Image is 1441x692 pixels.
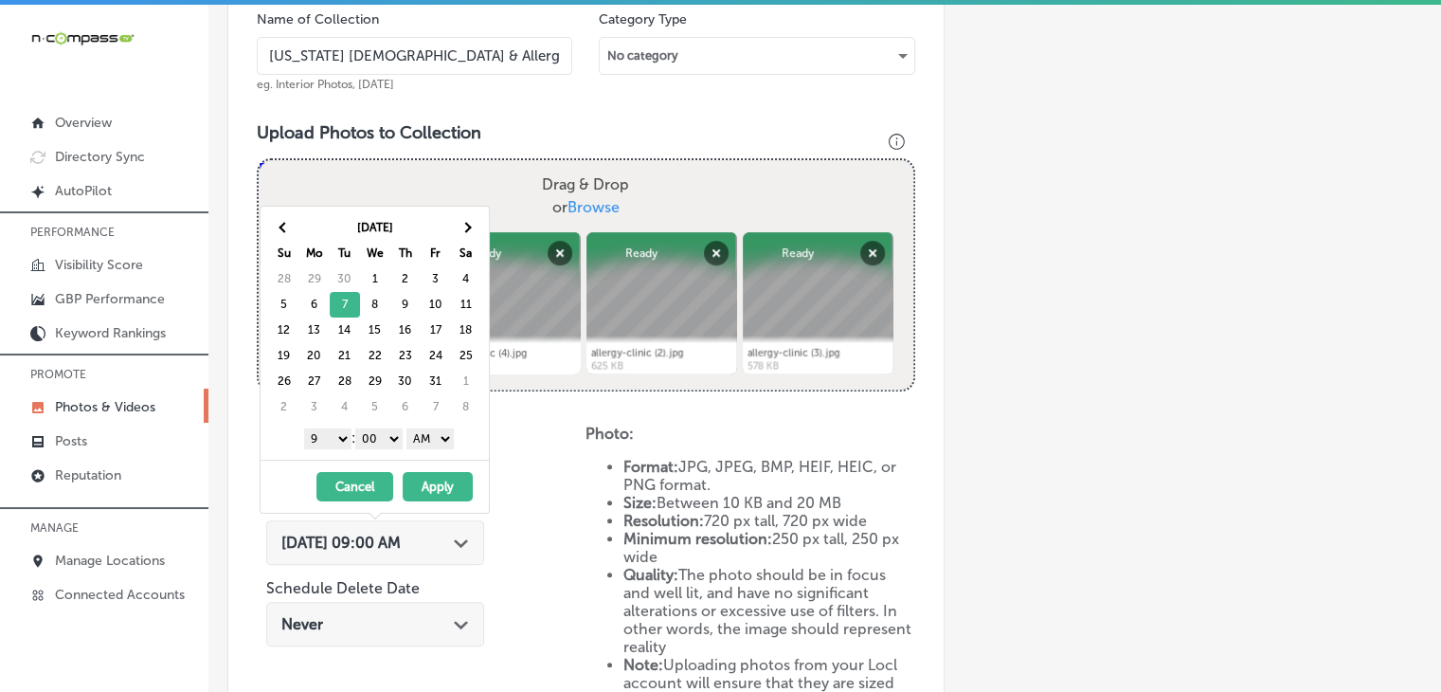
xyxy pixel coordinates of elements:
[390,343,421,369] td: 23
[623,656,663,674] strong: Note:
[299,318,330,343] td: 13
[623,494,914,512] li: Between 10 KB and 20 MB
[55,553,165,569] p: Manage Locations
[360,241,390,266] th: We
[623,530,772,548] strong: Minimum resolution:
[451,292,481,318] td: 11
[451,343,481,369] td: 25
[269,394,299,420] td: 2
[268,424,489,452] div: :
[360,318,390,343] td: 15
[299,292,330,318] td: 6
[451,241,481,266] th: Sa
[330,343,360,369] td: 21
[316,472,393,501] button: Cancel
[266,579,420,597] label: Schedule Delete Date
[421,292,451,318] td: 10
[51,110,66,125] img: tab_domain_overview_orange.svg
[53,30,93,46] div: v 4.0.25
[360,343,390,369] td: 22
[390,241,421,266] th: Th
[257,37,572,75] input: Title
[390,369,421,394] td: 30
[600,41,913,71] div: No category
[330,318,360,343] td: 14
[330,394,360,420] td: 4
[330,292,360,318] td: 7
[451,369,481,394] td: 1
[55,115,112,131] p: Overview
[390,318,421,343] td: 16
[30,30,45,46] img: logo_orange.svg
[299,266,330,292] td: 29
[299,241,330,266] th: Mo
[421,394,451,420] td: 7
[269,343,299,369] td: 19
[360,369,390,394] td: 29
[55,149,145,165] p: Directory Sync
[299,343,330,369] td: 20
[623,458,678,476] strong: Format:
[623,458,914,494] li: JPG, JPEG, BMP, HEIF, HEIC, or PNG format.
[55,257,143,273] p: Visibility Score
[451,394,481,420] td: 8
[421,318,451,343] td: 17
[299,215,451,241] th: [DATE]
[623,512,914,530] li: 720 px tall, 720 px wide
[257,11,379,27] label: Name of Collection
[360,292,390,318] td: 8
[403,472,473,501] button: Apply
[623,512,704,530] strong: Resolution:
[30,29,135,47] img: 660ab0bf-5cc7-4cb8-ba1c-48b5ae0f18e60NCTV_CLogo_TV_Black_-500x88.png
[623,530,914,566] li: 250 px tall, 250 px wide
[269,318,299,343] td: 12
[567,198,620,216] span: Browse
[281,615,323,633] span: Never
[421,241,451,266] th: Fr
[330,241,360,266] th: Tu
[299,369,330,394] td: 27
[55,587,185,603] p: Connected Accounts
[599,11,687,27] label: Category Type
[421,369,451,394] td: 31
[55,183,112,199] p: AutoPilot
[623,494,657,512] strong: Size:
[390,394,421,420] td: 6
[623,566,914,656] li: The photo should be in focus and well lit, and have no significant alterations or excessive use o...
[585,425,634,443] strong: Photo:
[451,266,481,292] td: 4
[257,122,915,143] h3: Upload Photos to Collection
[421,343,451,369] td: 24
[330,369,360,394] td: 28
[55,291,165,307] p: GBP Performance
[390,266,421,292] td: 2
[55,399,155,415] p: Photos & Videos
[451,318,481,343] td: 18
[72,112,170,124] div: Domain Overview
[55,467,121,483] p: Reputation
[55,325,166,341] p: Keyword Rankings
[257,78,394,91] span: eg. Interior Photos, [DATE]
[330,266,360,292] td: 30
[390,292,421,318] td: 9
[299,394,330,420] td: 3
[49,49,208,64] div: Domain: [DOMAIN_NAME]
[269,241,299,266] th: Su
[421,266,451,292] td: 3
[360,394,390,420] td: 5
[269,369,299,394] td: 26
[360,266,390,292] td: 1
[189,110,204,125] img: tab_keywords_by_traffic_grey.svg
[269,266,299,292] td: 28
[623,566,678,584] strong: Quality:
[209,112,319,124] div: Keywords by Traffic
[55,433,87,449] p: Posts
[30,49,45,64] img: website_grey.svg
[269,292,299,318] td: 5
[281,534,401,552] span: [DATE] 09:00 AM
[534,166,637,227] label: Drag & Drop or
